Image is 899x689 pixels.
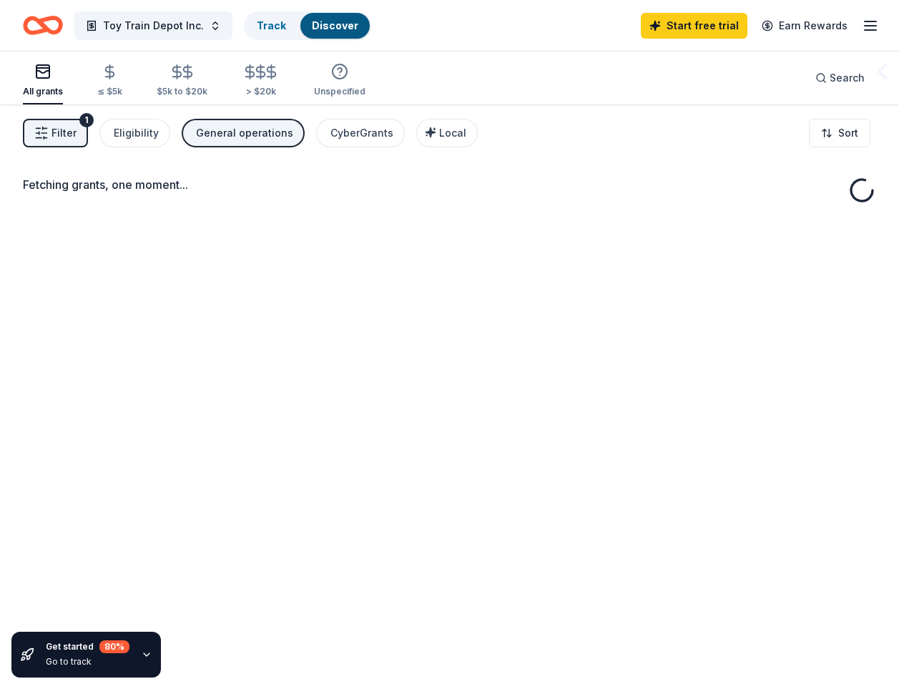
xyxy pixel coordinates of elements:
div: 80 % [99,640,129,653]
span: Sort [838,124,858,142]
div: > $20k [242,86,280,97]
a: Track [257,19,286,31]
span: Toy Train Depot Inc. [103,17,204,34]
button: CyberGrants [316,119,405,147]
a: Home [23,9,63,42]
div: All grants [23,86,63,97]
div: ≤ $5k [97,86,122,97]
button: Local [416,119,478,147]
div: Eligibility [114,124,159,142]
button: Eligibility [99,119,170,147]
button: TrackDiscover [244,11,371,40]
div: $5k to $20k [157,86,207,97]
div: General operations [196,124,293,142]
button: $5k to $20k [157,58,207,104]
a: Earn Rewards [753,13,856,39]
div: Go to track [46,656,129,668]
div: 1 [79,113,94,127]
div: Unspecified [314,86,365,97]
button: Toy Train Depot Inc. [74,11,232,40]
button: All grants [23,57,63,104]
button: General operations [182,119,305,147]
span: Filter [51,124,77,142]
button: Sort [809,119,870,147]
div: Get started [46,640,129,653]
button: ≤ $5k [97,58,122,104]
div: Fetching grants, one moment... [23,176,876,193]
button: Unspecified [314,57,365,104]
button: Filter1 [23,119,88,147]
a: Discover [312,19,358,31]
button: > $20k [242,58,280,104]
span: Search [830,69,865,87]
a: Start free trial [641,13,747,39]
span: Local [439,127,466,139]
div: CyberGrants [330,124,393,142]
button: Search [804,64,876,92]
